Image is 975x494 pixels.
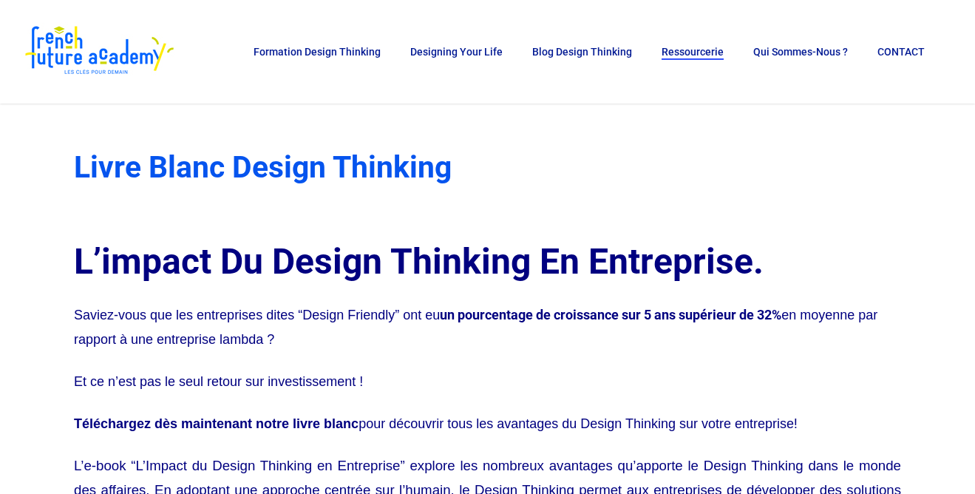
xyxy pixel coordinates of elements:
span: Ressourcerie [662,46,724,58]
span: un pourcentage de croissance sur 5 ans supérieur de 32% [440,307,781,322]
img: French Future Academy [21,22,177,81]
span: pour découvrir tous les avantages du Design Thinking sur votre entreprise [359,416,794,431]
span: L’impact Du Design Thinking En Entreprise. [74,240,764,282]
span: Saviez-vous que les entreprises dites “Design Friendly” ont eu en moyenne par rapport à une entre... [74,308,877,347]
span: Et ce n’est pas le seul retour sur investissement ! [74,374,363,389]
span: Qui sommes-nous ? [753,46,848,58]
span: Formation Design Thinking [254,46,381,58]
span: ! [794,416,798,431]
a: Qui sommes-nous ? [746,47,855,57]
a: CONTACT [870,47,932,57]
span: Designing Your Life [410,46,503,58]
a: Formation Design Thinking [246,47,388,57]
a: Ressourcerie [654,47,731,57]
a: Designing Your Life [403,47,510,57]
a: Blog Design Thinking [525,47,639,57]
span: CONTACT [877,46,925,58]
span: Téléchargez dès maintenant notre livre blanc [74,416,359,431]
span: Blog Design Thinking [532,46,632,58]
span: Livre Blanc Design Thinking [74,149,452,185]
